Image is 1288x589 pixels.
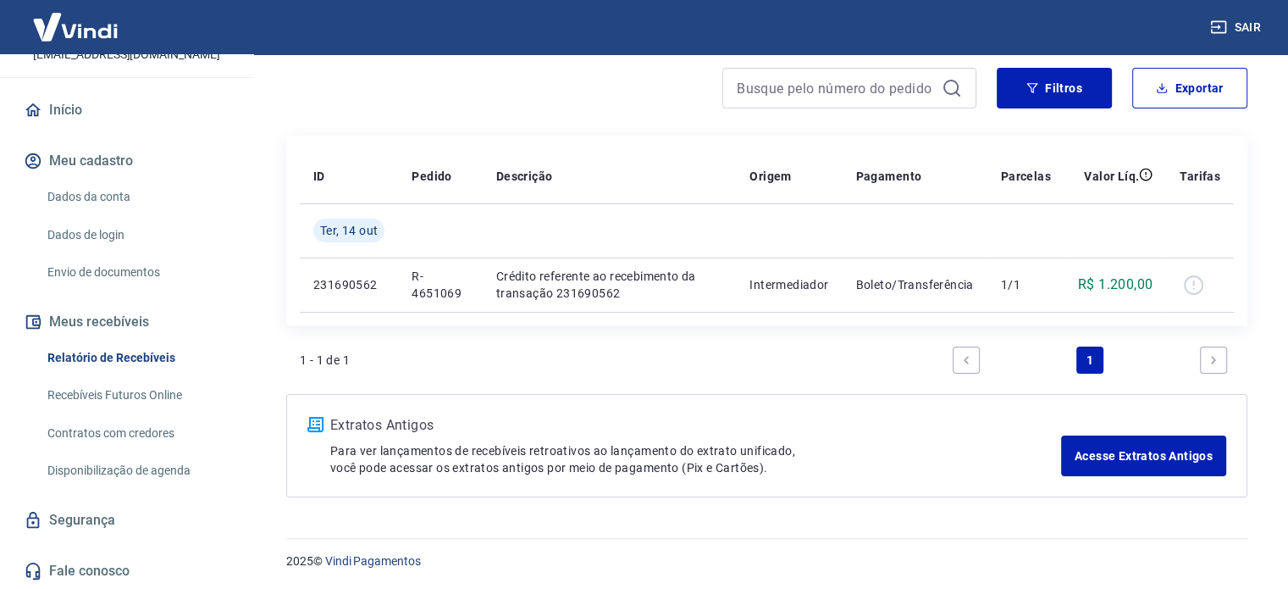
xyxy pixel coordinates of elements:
p: Pedido [412,168,451,185]
p: Valor Líq. [1084,168,1139,185]
a: Disponibilização de agenda [41,453,233,488]
img: Vindi [20,1,130,53]
p: R$ 1.200,00 [1078,275,1153,295]
span: Ter, 14 out [320,222,378,239]
a: Recebíveis Futuros Online [41,378,233,413]
a: Envio de documentos [41,255,233,290]
p: R-4651069 [412,268,468,302]
p: Descrição [496,168,553,185]
a: Vindi Pagamentos [325,554,421,568]
input: Busque pelo número do pedido [737,75,935,101]
a: Início [20,92,233,129]
button: Filtros [997,68,1112,108]
button: Exportar [1132,68,1247,108]
a: Relatório de Recebíveis [41,341,233,375]
p: Intermediador [749,276,828,293]
p: ID [313,168,325,185]
p: 2025 © [286,553,1247,570]
p: Para ver lançamentos de recebíveis retroativos ao lançamento do extrato unificado, você pode aces... [330,442,1061,476]
a: Dados da conta [41,180,233,214]
button: Meu cadastro [20,142,233,180]
a: Segurança [20,502,233,539]
p: Crédito referente ao recebimento da transação 231690562 [496,268,723,302]
ul: Pagination [946,340,1234,381]
a: Acesse Extratos Antigos [1061,436,1226,476]
a: Page 1 is your current page [1076,347,1103,374]
p: Parcelas [1001,168,1051,185]
a: Next page [1200,347,1227,374]
p: Origem [749,168,791,185]
a: Previous page [953,347,980,374]
p: 231690562 [313,276,384,293]
p: Boleto/Transferência [856,276,974,293]
p: 1/1 [1001,276,1051,293]
a: Contratos com credores [41,416,233,451]
p: 1 - 1 de 1 [300,352,350,369]
button: Meus recebíveis [20,303,233,341]
p: [EMAIL_ADDRESS][DOMAIN_NAME] [33,46,220,64]
p: Extratos Antigos [330,415,1061,436]
img: ícone [307,417,323,432]
p: Tarifas [1180,168,1220,185]
button: Sair [1207,12,1268,43]
p: Pagamento [856,168,922,185]
a: Dados de login [41,218,233,253]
